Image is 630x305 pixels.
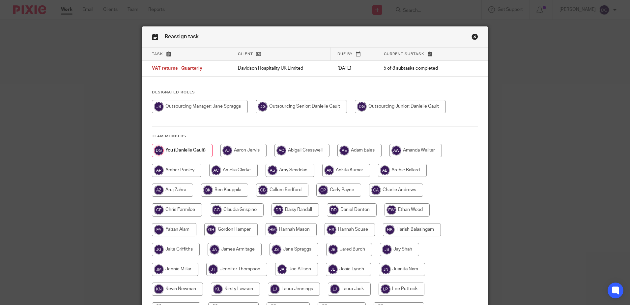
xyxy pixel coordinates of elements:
[377,61,463,77] td: 5 of 8 subtasks completed
[238,65,324,72] p: Davidson Hospitality UK Limited
[165,34,199,39] span: Reassign task
[472,33,478,42] a: Close this dialog window
[152,52,163,56] span: Task
[238,52,253,56] span: Client
[384,52,424,56] span: Current subtask
[337,52,353,56] span: Due by
[337,65,371,72] p: [DATE]
[152,134,478,139] h4: Team members
[152,90,478,95] h4: Designated Roles
[152,66,202,71] span: VAT returns - Quarterly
